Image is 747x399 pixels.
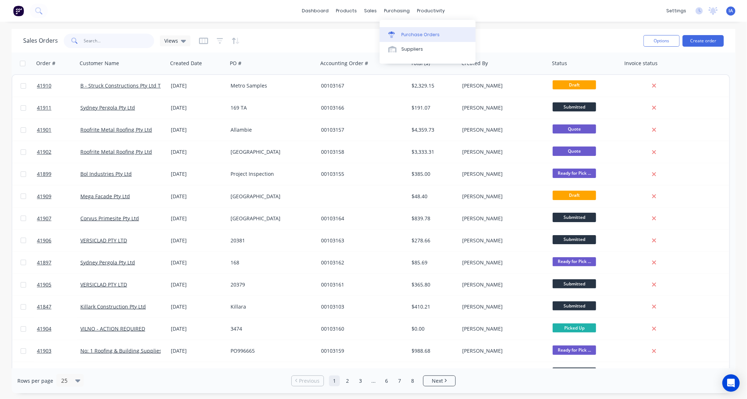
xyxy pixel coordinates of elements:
[462,148,543,156] div: [PERSON_NAME]
[171,126,225,133] div: [DATE]
[321,259,401,266] div: 00103162
[462,104,543,111] div: [PERSON_NAME]
[553,301,596,310] span: Submitted
[412,303,454,310] div: $410.21
[37,259,51,266] span: 41897
[80,259,135,266] a: Sydney Pergola Pty Ltd
[231,281,311,288] div: 20379
[170,60,202,67] div: Created Date
[321,237,401,244] div: 00103163
[663,5,690,16] div: settings
[37,82,51,89] span: 41910
[321,82,401,89] div: 00103167
[17,377,53,385] span: Rows per page
[37,230,80,251] a: 41906
[462,82,543,89] div: [PERSON_NAME]
[380,27,476,42] a: Purchase Orders
[553,169,596,178] span: Ready for Pick ...
[553,102,596,111] span: Submitted
[37,163,80,185] a: 41899
[321,170,401,178] div: 00103155
[553,80,596,89] span: Draft
[553,124,596,133] span: Quote
[381,5,414,16] div: purchasing
[231,347,311,355] div: PO996665
[171,215,225,222] div: [DATE]
[171,193,225,200] div: [DATE]
[171,347,225,355] div: [DATE]
[412,281,454,288] div: $365.80
[37,186,80,207] a: 41909
[462,170,543,178] div: [PERSON_NAME]
[288,375,459,386] ul: Pagination
[37,362,80,384] a: 41900
[321,148,401,156] div: 00103158
[401,46,423,52] div: Suppliers
[412,237,454,244] div: $278.66
[80,303,146,310] a: Killark Construction Pty Ltd
[80,237,127,244] a: VERSICLAD PTY LTD
[412,126,454,133] div: $4,359.73
[553,147,596,156] span: Quote
[171,259,225,266] div: [DATE]
[412,347,454,355] div: $988.68
[231,82,311,89] div: Metro Samples
[643,35,680,47] button: Options
[80,60,119,67] div: Customer Name
[462,281,543,288] div: [PERSON_NAME]
[412,193,454,200] div: $48.40
[37,303,51,310] span: 41847
[462,347,543,355] div: [PERSON_NAME]
[37,281,51,288] span: 41905
[13,5,24,16] img: Factory
[462,126,543,133] div: [PERSON_NAME]
[171,148,225,156] div: [DATE]
[683,35,724,47] button: Create order
[381,375,392,386] a: Page 6
[36,60,55,67] div: Order #
[84,34,155,48] input: Search...
[394,375,405,386] a: Page 7
[553,368,596,377] span: Submitted
[37,170,51,178] span: 41899
[462,325,543,332] div: [PERSON_NAME]
[553,323,596,332] span: Picked Up
[321,215,401,222] div: 00103164
[299,377,320,385] span: Previous
[171,104,225,111] div: [DATE]
[401,31,440,38] div: Purchase Orders
[171,303,225,310] div: [DATE]
[380,42,476,56] a: Suppliers
[37,237,51,244] span: 41906
[299,5,333,16] a: dashboard
[37,104,51,111] span: 41911
[412,215,454,222] div: $839.78
[321,281,401,288] div: 00103161
[412,325,454,332] div: $0.00
[37,126,51,133] span: 41901
[171,281,225,288] div: [DATE]
[37,193,51,200] span: 41909
[23,37,58,44] h1: Sales Orders
[171,170,225,178] div: [DATE]
[231,325,311,332] div: 3474
[231,104,311,111] div: 169 TA
[164,37,178,44] span: Views
[321,104,401,111] div: 00103166
[80,126,152,133] a: Roofrite Metal Roofing Pty Ltd
[342,375,353,386] a: Page 2
[412,104,454,111] div: $191.07
[171,237,225,244] div: [DATE]
[355,375,366,386] a: Page 3
[407,375,418,386] a: Page 8
[37,141,80,163] a: 41902
[320,60,368,67] div: Accounting Order #
[171,325,225,332] div: [DATE]
[80,82,177,89] a: B - Struck Constructions Pty Ltd T/A BRC
[321,126,401,133] div: 00103157
[37,119,80,141] a: 41901
[37,347,51,355] span: 41903
[80,215,139,222] a: Corvus Primesite Pty Ltd
[231,259,311,266] div: 168
[37,340,80,362] a: 41903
